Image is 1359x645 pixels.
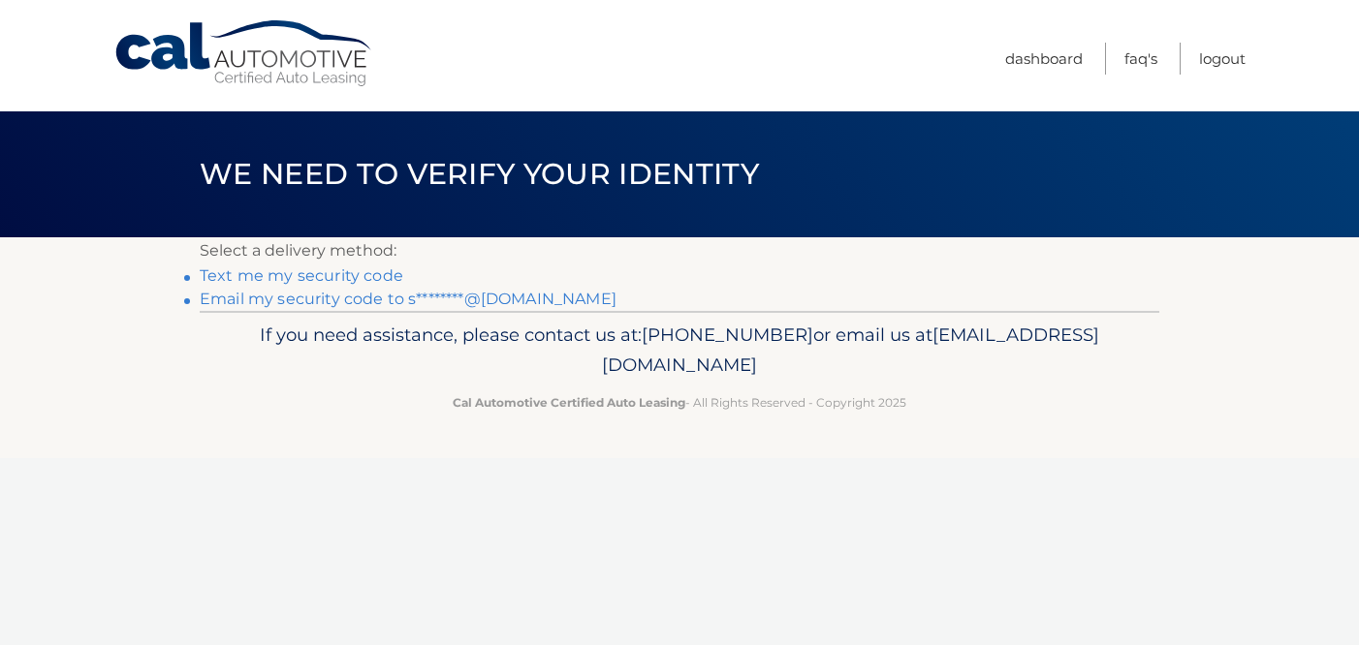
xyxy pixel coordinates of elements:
[113,19,375,88] a: Cal Automotive
[453,395,685,410] strong: Cal Automotive Certified Auto Leasing
[642,323,813,346] span: [PHONE_NUMBER]
[200,266,403,285] a: Text me my security code
[200,156,759,192] span: We need to verify your identity
[200,290,616,308] a: Email my security code to s********@[DOMAIN_NAME]
[1005,43,1083,75] a: Dashboard
[212,392,1147,413] p: - All Rights Reserved - Copyright 2025
[200,237,1159,264] p: Select a delivery method:
[212,320,1147,382] p: If you need assistance, please contact us at: or email us at
[1124,43,1157,75] a: FAQ's
[1199,43,1246,75] a: Logout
